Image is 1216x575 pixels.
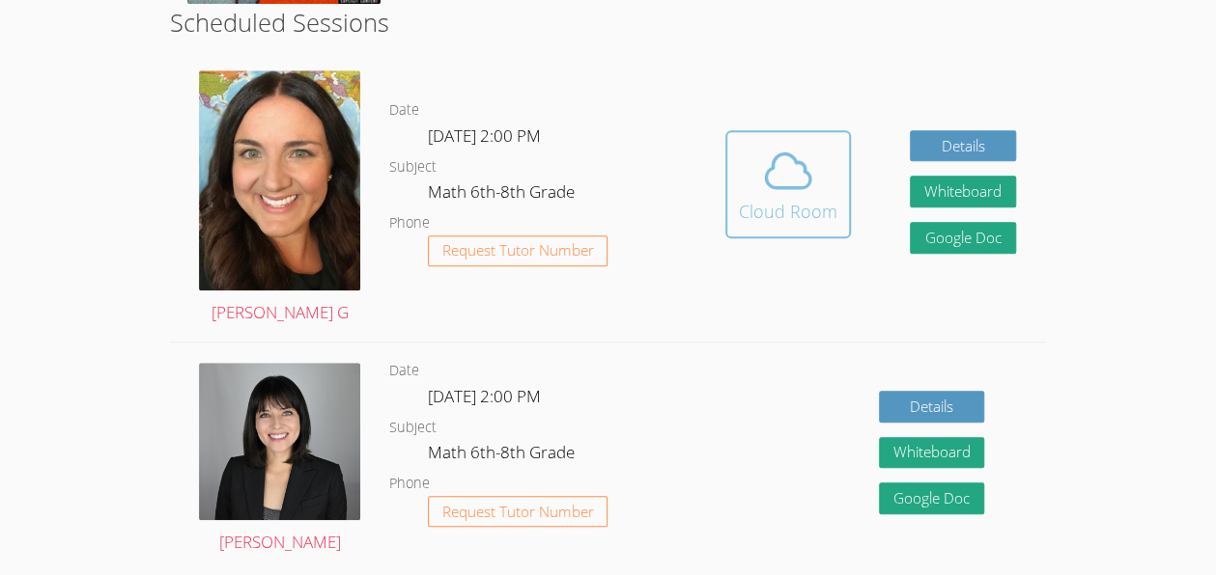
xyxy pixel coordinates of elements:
img: DSC_1773.jpeg [199,363,360,521]
button: Whiteboard [879,437,985,469]
dt: Date [389,98,419,123]
h2: Scheduled Sessions [170,4,1046,41]
a: Google Doc [910,222,1016,254]
button: Request Tutor Number [428,235,608,267]
button: Cloud Room [725,130,851,238]
button: Whiteboard [910,176,1016,207]
a: Details [879,391,985,423]
span: [DATE] 2:00 PM [428,385,541,407]
a: Details [910,130,1016,162]
span: [DATE] 2:00 PM [428,124,541,147]
img: avatar.png [199,70,360,290]
a: [PERSON_NAME] [199,363,360,558]
dt: Phone [389,472,430,496]
dd: Math 6th-8th Grade [428,178,579,211]
dt: Phone [389,211,430,235]
dt: Subject [389,416,437,440]
button: Request Tutor Number [428,496,608,528]
span: Request Tutor Number [442,243,594,258]
a: [PERSON_NAME] G [199,70,360,327]
dt: Date [389,359,419,383]
dt: Subject [389,155,437,179]
a: Google Doc [879,482,985,514]
div: Cloud Room [739,198,837,225]
dd: Math 6th-8th Grade [428,439,579,472]
span: Request Tutor Number [442,505,594,519]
